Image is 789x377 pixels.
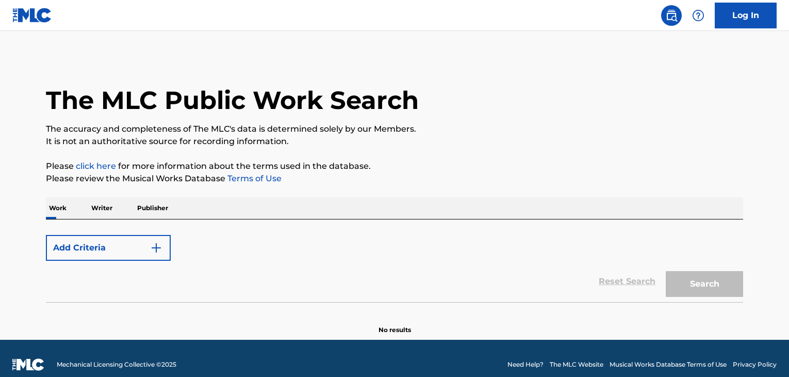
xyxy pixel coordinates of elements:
[12,358,44,371] img: logo
[715,3,777,28] a: Log In
[665,9,678,22] img: search
[46,230,743,302] form: Search Form
[661,5,682,26] a: Public Search
[46,160,743,172] p: Please for more information about the terms used in the database.
[688,5,709,26] div: Help
[150,242,162,254] img: 9d2ae6d4665cec9f34b9.svg
[134,197,171,219] p: Publisher
[733,360,777,369] a: Privacy Policy
[57,360,176,369] span: Mechanical Licensing Collective © 2025
[46,123,743,135] p: The accuracy and completeness of The MLC's data is determined solely by our Members.
[88,197,116,219] p: Writer
[507,360,544,369] a: Need Help?
[692,9,704,22] img: help
[46,135,743,148] p: It is not an authoritative source for recording information.
[610,360,727,369] a: Musical Works Database Terms of Use
[46,172,743,185] p: Please review the Musical Works Database
[46,235,171,261] button: Add Criteria
[76,161,116,171] a: click here
[379,313,411,335] p: No results
[12,8,52,23] img: MLC Logo
[46,85,419,116] h1: The MLC Public Work Search
[550,360,603,369] a: The MLC Website
[225,174,282,183] a: Terms of Use
[46,197,70,219] p: Work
